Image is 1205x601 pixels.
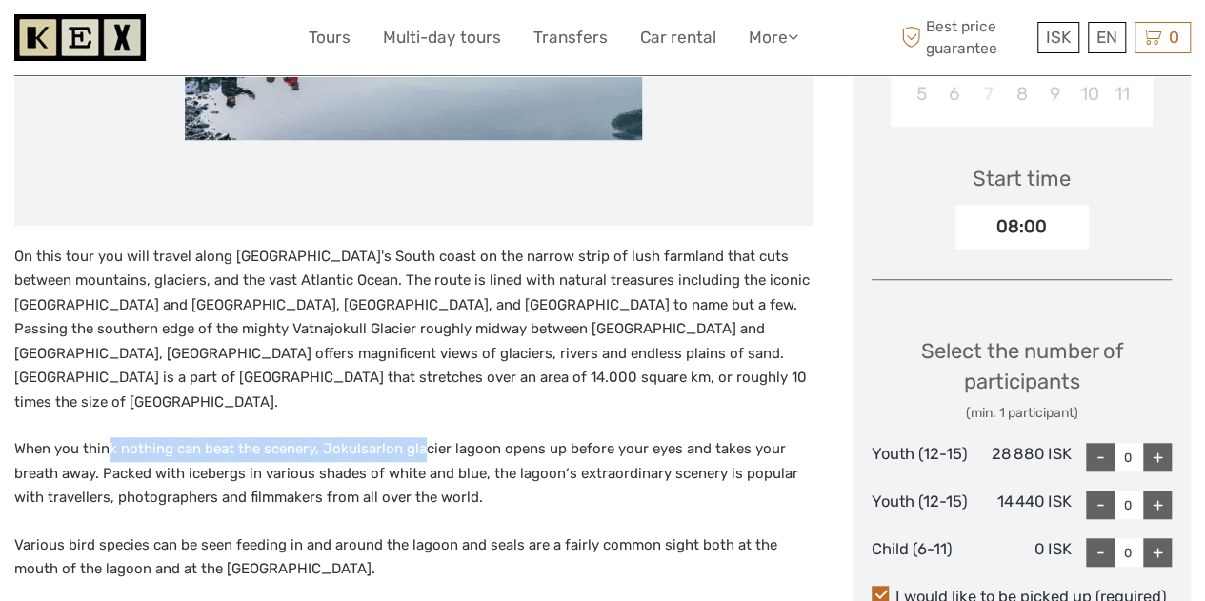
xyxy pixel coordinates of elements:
[383,24,501,51] a: Multi-day tours
[973,164,1071,193] div: Start time
[1166,28,1182,47] span: 0
[14,533,813,582] p: Various bird species can be seen feeding in and around the lagoon and seals are a fairly common s...
[14,437,813,511] p: When you think nothing can beat the scenery, Jokulsarlon glacier lagoon opens up before your eyes...
[1072,78,1105,110] div: Choose Friday, October 10th, 2025
[872,443,972,471] div: Youth (12-15)
[972,491,1072,519] div: 14 440 ISK
[533,24,608,51] a: Transfers
[219,30,242,52] button: Open LiveChat chat widget
[749,24,798,51] a: More
[309,24,351,51] a: Tours
[872,538,972,567] div: Child (6-11)
[896,16,1033,58] span: Best price guarantee
[1143,443,1172,471] div: +
[640,24,716,51] a: Car rental
[955,205,1089,249] div: 08:00
[1086,443,1115,471] div: -
[1105,78,1138,110] div: Choose Saturday, October 11th, 2025
[1143,491,1172,519] div: +
[1005,78,1038,110] div: Choose Wednesday, October 8th, 2025
[1038,78,1072,110] div: Choose Thursday, October 9th, 2025
[1143,538,1172,567] div: +
[938,78,972,110] div: Choose Monday, October 6th, 2025
[972,78,1005,110] div: Not available Tuesday, October 7th, 2025
[904,78,937,110] div: Choose Sunday, October 5th, 2025
[14,14,146,61] img: 1261-44dab5bb-39f8-40da-b0c2-4d9fce00897c_logo_small.jpg
[1046,28,1071,47] span: ISK
[872,491,972,519] div: Youth (12-15)
[972,443,1072,471] div: 28 880 ISK
[872,404,1172,423] div: (min. 1 participant)
[1088,22,1126,53] div: EN
[27,33,215,49] p: We're away right now. Please check back later!
[972,538,1072,567] div: 0 ISK
[14,245,813,415] p: On this tour you will travel along [GEOGRAPHIC_DATA]'s South coast on the narrow strip of lush fa...
[1086,491,1115,519] div: -
[1086,538,1115,567] div: -
[872,336,1172,423] div: Select the number of participants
